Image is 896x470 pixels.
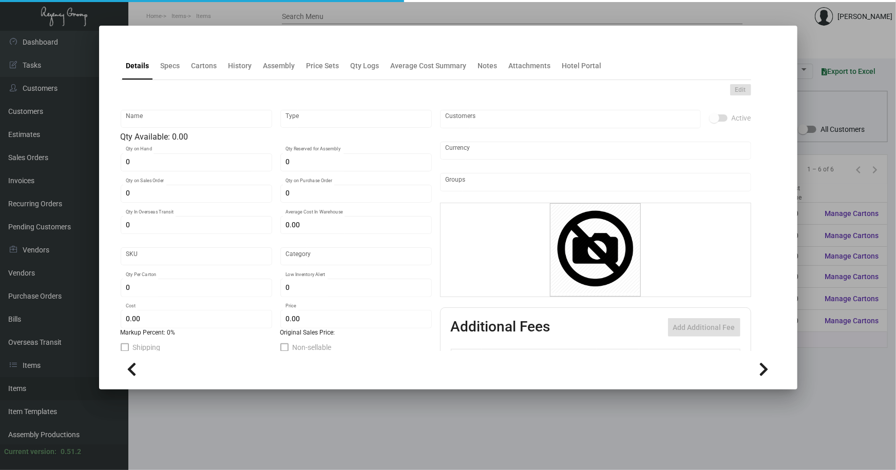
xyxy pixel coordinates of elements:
[668,318,740,337] button: Add Additional Fee
[639,349,681,367] th: Price
[4,446,56,457] div: Current version:
[732,112,751,124] span: Active
[161,61,180,71] div: Specs
[509,61,551,71] div: Attachments
[293,341,332,354] span: Non-sellable
[445,178,746,186] input: Add new..
[451,349,482,367] th: Active
[597,349,639,367] th: Cost
[735,86,746,94] span: Edit
[478,61,498,71] div: Notes
[228,61,252,71] div: History
[482,349,597,367] th: Type
[121,131,432,143] div: Qty Available: 0.00
[126,61,149,71] div: Details
[445,115,695,123] input: Add new..
[391,61,467,71] div: Average Cost Summary
[673,323,735,331] span: Add Additional Fee
[351,61,379,71] div: Qty Logs
[133,341,161,354] span: Shipping
[263,61,295,71] div: Assembly
[730,84,751,95] button: Edit
[307,61,339,71] div: Price Sets
[61,446,81,457] div: 0.51.2
[451,318,550,337] h2: Additional Fees
[681,349,728,367] th: Price type
[562,61,602,71] div: Hotel Portal
[192,61,217,71] div: Cartons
